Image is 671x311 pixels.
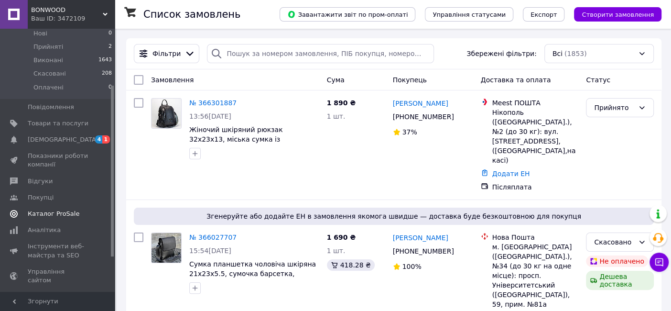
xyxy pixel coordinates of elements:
[151,233,182,263] a: Фото товару
[586,271,654,290] div: Дешева доставка
[492,98,579,108] div: Meest ПОШТА
[151,76,194,84] span: Замовлення
[594,102,634,113] div: Прийнято
[530,11,557,18] span: Експорт
[280,7,415,22] button: Завантажити звіт по пром-оплаті
[33,29,47,38] span: Нові
[28,242,88,259] span: Інструменти веб-майстра та SEO
[189,99,237,107] a: № 366301887
[466,49,536,58] span: Збережені фільтри:
[393,233,448,243] a: [PERSON_NAME]
[108,29,112,38] span: 0
[33,43,63,51] span: Прийняті
[327,76,345,84] span: Cума
[28,267,88,285] span: Управління сайтом
[102,135,110,144] span: 1
[327,112,346,120] span: 1 шт.
[492,170,530,178] a: Додати ЕН
[138,211,650,221] span: Згенеруйте або додайте ЕН в замовлення якомога швидше — доставка буде безкоштовною для покупця
[31,6,103,14] span: BONWOOD
[433,11,506,18] span: Управління статусами
[594,237,634,247] div: Скасовано
[327,247,346,255] span: 1 шт.
[586,255,648,267] div: Не оплачено
[189,112,231,120] span: 13:56[DATE]
[108,43,112,51] span: 2
[393,99,448,108] a: [PERSON_NAME]
[287,10,408,19] span: Завантажити звіт по пром-оплаті
[31,14,115,23] div: Ваш ID: 3472109
[33,69,66,78] span: Скасовані
[28,226,61,234] span: Аналітика
[586,76,610,84] span: Статус
[189,247,231,255] span: 15:54[DATE]
[28,103,74,111] span: Повідомлення
[523,7,565,22] button: Експорт
[391,244,456,258] div: [PHONE_NUMBER]
[492,108,579,165] div: Нікополь ([GEOGRAPHIC_DATA].), №2 (до 30 кг): вул. [STREET_ADDRESS], ([GEOGRAPHIC_DATA],на касі)
[152,49,181,58] span: Фільтри
[28,152,88,169] span: Показники роботи компанії
[95,135,103,144] span: 4
[492,242,579,309] div: м. [GEOGRAPHIC_DATA] ([GEOGRAPHIC_DATA].), №34 (до 30 кг на одне місце): просп. Університетський ...
[143,9,240,20] h1: Список замовлень
[189,233,237,241] a: № 366027707
[108,83,112,92] span: 0
[402,263,422,270] span: 100%
[574,7,661,22] button: Створити замовлення
[152,99,181,128] img: Фото товару
[28,193,54,202] span: Покупці
[552,49,563,58] span: Всі
[28,119,88,128] span: Товари та послуги
[564,10,661,18] a: Створити замовлення
[28,210,79,218] span: Каталог ProSale
[391,110,456,123] div: [PHONE_NUMBER]
[492,182,579,192] div: Післяплата
[98,56,112,65] span: 1643
[33,56,63,65] span: Виконані
[402,128,417,136] span: 37%
[327,233,356,241] span: 1 690 ₴
[151,98,182,129] a: Фото товару
[327,99,356,107] span: 1 890 ₴
[393,76,427,84] span: Покупець
[102,69,112,78] span: 208
[492,233,579,242] div: Нова Пошта
[152,233,181,263] img: Фото товару
[649,253,669,272] button: Чат з покупцем
[207,44,434,63] input: Пошук за номером замовлення, ПІБ покупця, номером телефону, Email, номером накладної
[425,7,513,22] button: Управління статусами
[481,76,551,84] span: Доставка та оплата
[327,259,375,271] div: 418.28 ₴
[28,135,98,144] span: [DEMOGRAPHIC_DATA]
[564,50,587,57] span: (1853)
[33,83,64,92] span: Оплачені
[189,126,309,153] a: Жіночий шкіряний рюкзак 32х23х13, міська сумка із натуральної телячої шкіри, чорна
[582,11,654,18] span: Створити замовлення
[189,260,316,287] a: Сумка планшетка чоловіча шкіряна 21x23x5.5, сумочка барсетка, месенджер на одне плече, чорний
[28,177,53,186] span: Відгуки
